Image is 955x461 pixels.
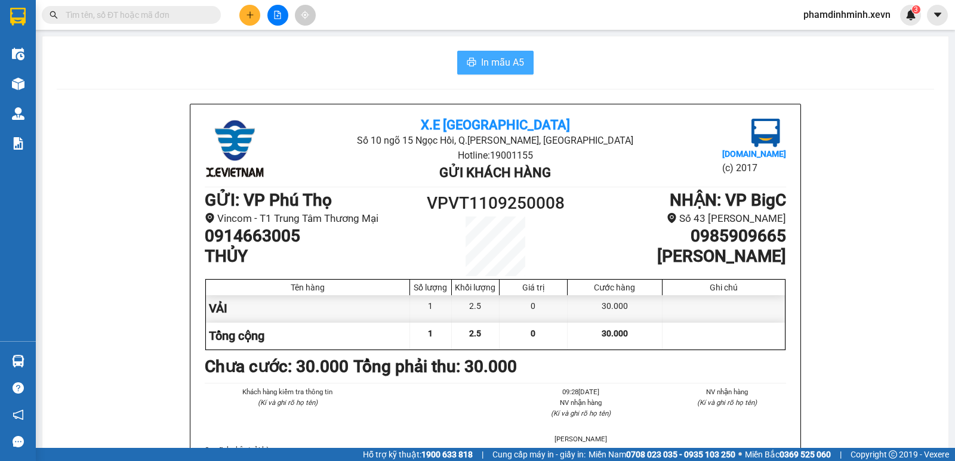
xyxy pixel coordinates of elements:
[229,386,347,397] li: Khách hàng kiểm tra thông tin
[205,246,423,267] h1: THỦY
[568,295,663,322] div: 30.000
[503,283,564,292] div: Giá trị
[745,448,831,461] span: Miền Bắc
[927,5,948,26] button: caret-down
[531,329,535,338] span: 0
[794,7,900,22] span: phamdinhminh.xevn
[780,450,831,459] strong: 0369 525 060
[273,11,282,19] span: file-add
[12,107,24,120] img: warehouse-icon
[469,329,481,338] span: 2.5
[738,452,742,457] span: ⚪️
[670,190,786,210] b: NHẬN : VP BigC
[421,117,570,132] b: X.E [GEOGRAPHIC_DATA]
[455,283,496,292] div: Khối lượng
[589,448,735,461] span: Miền Nam
[239,5,260,26] button: plus
[492,448,586,461] span: Cung cấp máy in - giấy in:
[467,57,476,69] span: printer
[246,11,254,19] span: plus
[421,450,473,459] strong: 1900 633 818
[13,436,24,447] span: message
[353,357,517,376] b: Tổng phải thu: 30.000
[571,283,659,292] div: Cước hàng
[722,160,786,175] li: (c) 2017
[258,398,318,407] i: (Kí và ghi rõ họ tên)
[568,246,786,267] h1: [PERSON_NAME]
[602,329,628,338] span: 30.000
[428,329,433,338] span: 1
[522,434,640,444] li: [PERSON_NAME]
[205,357,349,376] b: Chưa cước : 30.000
[914,5,918,14] span: 3
[500,295,568,322] div: 0
[932,10,943,20] span: caret-down
[12,137,24,150] img: solution-icon
[295,5,316,26] button: aim
[551,409,611,417] i: (Kí và ghi rõ họ tên)
[568,226,786,246] h1: 0985909665
[413,283,448,292] div: Số lượng
[889,450,897,459] span: copyright
[301,148,689,163] li: Hotline: 19001155
[626,450,735,459] strong: 0708 023 035 - 0935 103 250
[301,11,309,19] span: aim
[667,213,677,223] span: environment
[568,211,786,227] li: Số 43 [PERSON_NAME]
[482,448,483,461] span: |
[457,51,534,75] button: printerIn mẫu A5
[905,10,916,20] img: icon-new-feature
[481,55,524,70] span: In mẫu A5
[301,133,689,148] li: Số 10 ngõ 15 Ngọc Hồi, Q.[PERSON_NAME], [GEOGRAPHIC_DATA]
[205,226,423,246] h1: 0914663005
[439,165,551,180] b: Gửi khách hàng
[697,398,757,407] i: (Kí và ghi rõ họ tên)
[66,8,207,21] input: Tìm tên, số ĐT hoặc mã đơn
[912,5,920,14] sup: 3
[751,119,780,147] img: logo.jpg
[205,213,215,223] span: environment
[205,190,332,210] b: GỬI : VP Phú Thọ
[50,11,58,19] span: search
[206,295,410,322] div: VẢI
[10,8,26,26] img: logo-vxr
[209,329,264,343] span: Tổng cộng
[668,386,787,397] li: NV nhận hàng
[12,78,24,90] img: warehouse-icon
[722,149,786,159] b: [DOMAIN_NAME]
[522,386,640,397] li: 09:28[DATE]
[13,382,24,394] span: question-circle
[12,355,24,367] img: warehouse-icon
[522,397,640,408] li: NV nhận hàng
[267,5,288,26] button: file-add
[452,295,500,322] div: 2.5
[423,190,568,216] h1: VPVT1109250008
[410,295,452,322] div: 1
[363,448,473,461] span: Hỗ trợ kỹ thuật:
[666,283,782,292] div: Ghi chú
[13,409,24,420] span: notification
[205,119,264,178] img: logo.jpg
[12,48,24,60] img: warehouse-icon
[840,448,842,461] span: |
[205,211,423,227] li: Vincom - T1 Trung Tâm Thương Mại
[209,283,406,292] div: Tên hàng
